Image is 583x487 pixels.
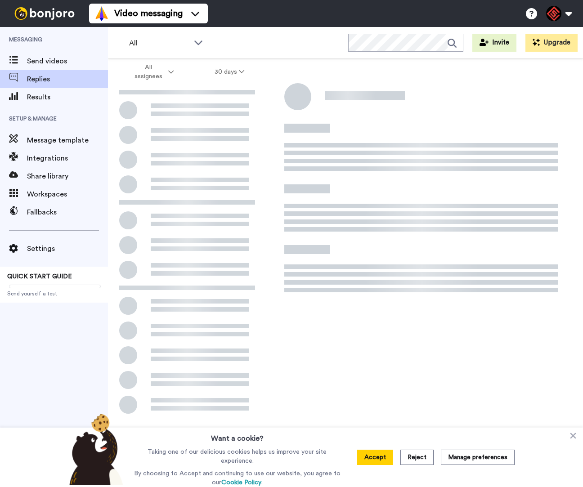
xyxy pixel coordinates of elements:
button: Upgrade [525,34,578,52]
span: Message template [27,135,108,146]
p: Taking one of our delicious cookies helps us improve your site experience. [132,447,343,465]
img: vm-color.svg [94,6,109,21]
span: QUICK START GUIDE [7,273,72,280]
img: bear-with-cookie.png [61,413,128,485]
span: Results [27,92,108,103]
span: Send videos [27,56,108,67]
span: Replies [27,74,108,85]
p: By choosing to Accept and continuing to use our website, you agree to our . [132,469,343,487]
button: 30 days [194,64,265,80]
img: bj-logo-header-white.svg [11,7,78,20]
button: Accept [357,450,393,465]
span: All assignees [130,63,166,81]
button: Invite [472,34,516,52]
button: Manage preferences [441,450,515,465]
button: Reject [400,450,434,465]
a: Cookie Policy [221,479,261,486]
span: All [129,38,189,49]
span: Send yourself a test [7,290,101,297]
button: All assignees [110,59,194,85]
span: Video messaging [114,7,183,20]
span: Share library [27,171,108,182]
span: Workspaces [27,189,108,200]
h3: Want a cookie? [211,428,264,444]
span: Settings [27,243,108,254]
span: Integrations [27,153,108,164]
span: Fallbacks [27,207,108,218]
